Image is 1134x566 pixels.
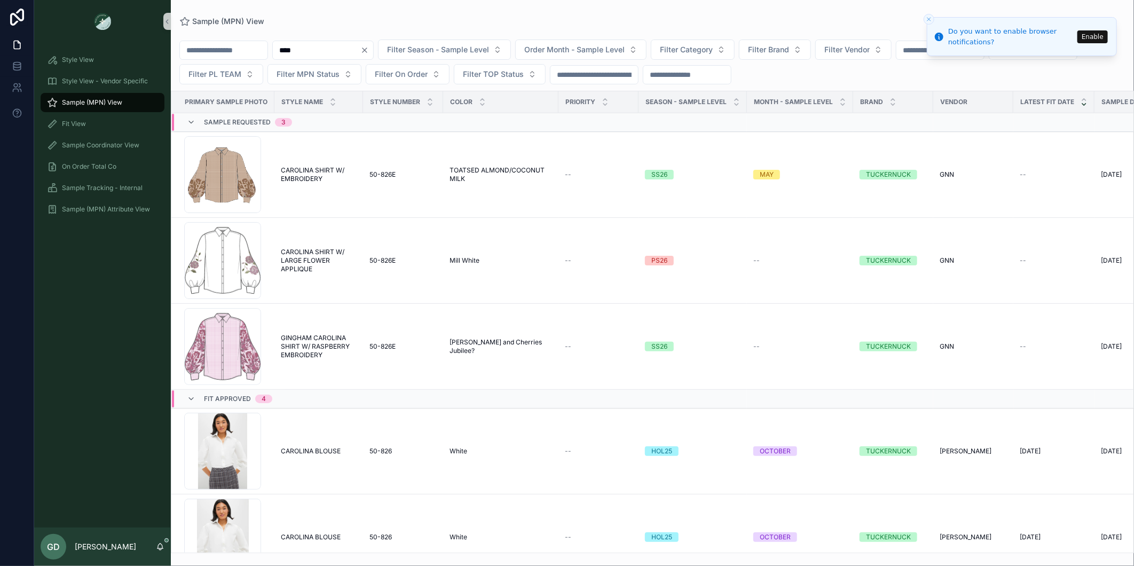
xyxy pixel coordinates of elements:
[645,446,741,456] a: HOL25
[860,446,927,456] a: TUCKERNUCK
[940,170,954,179] span: GNN
[940,447,1007,455] a: [PERSON_NAME]
[369,170,396,179] span: 50-826E
[41,93,164,112] a: Sample (MPN) View
[188,69,241,80] span: Filter PL TEAM
[565,533,632,541] a: --
[375,69,428,80] span: Filter On Order
[760,532,791,542] div: OCTOBER
[192,16,264,27] span: Sample (MPN) View
[267,64,361,84] button: Select Button
[62,184,143,192] span: Sample Tracking - Internal
[450,533,467,541] span: White
[281,248,357,273] a: CAROLINA SHIRT W/ LARGE FLOWER APPLIQUE
[1101,447,1122,455] span: [DATE]
[940,98,967,106] span: Vendor
[454,64,546,84] button: Select Button
[1101,533,1122,541] span: [DATE]
[948,26,1074,47] div: Do you want to enable browser notifications?
[62,141,139,150] span: Sample Coordinator View
[1020,256,1026,265] span: --
[651,446,672,456] div: HOL25
[645,98,727,106] span: Season - Sample Level
[369,533,392,541] span: 50-826
[62,56,94,64] span: Style View
[565,170,632,179] a: --
[565,256,632,265] a: --
[47,540,60,553] span: GD
[34,43,171,233] div: scrollable content
[1020,533,1041,541] span: [DATE]
[450,98,472,106] span: Color
[866,446,911,456] div: TUCKERNUCK
[41,114,164,133] a: Fit View
[860,256,927,265] a: TUCKERNUCK
[753,446,847,456] a: OCTOBER
[62,77,148,85] span: Style View - Vendor Specific
[940,256,1007,265] a: GNN
[866,342,911,351] div: TUCKERNUCK
[753,256,760,265] span: --
[940,342,954,351] span: GNN
[75,541,136,552] p: [PERSON_NAME]
[860,532,927,542] a: TUCKERNUCK
[651,532,672,542] div: HOL25
[565,533,571,541] span: --
[651,256,667,265] div: PS26
[860,98,883,106] span: Brand
[754,98,833,106] span: MONTH - SAMPLE LEVEL
[387,44,489,55] span: Filter Season - Sample Level
[281,447,357,455] a: CAROLINA BLOUSE
[940,256,954,265] span: GNN
[524,44,625,55] span: Order Month - Sample Level
[1101,170,1122,179] span: [DATE]
[753,170,847,179] a: MAY
[204,395,251,403] span: Fit Approved
[281,334,357,359] span: GINGHAM CAROLINA SHIRT W/ RASPBERRY EMBROIDERY
[369,447,392,455] span: 50-826
[815,40,892,60] button: Select Button
[1020,342,1026,351] span: --
[753,342,760,351] span: --
[565,170,571,179] span: --
[860,170,927,179] a: TUCKERNUCK
[645,170,741,179] a: SS26
[369,256,437,265] a: 50-826E
[370,98,420,106] span: Style Number
[1020,98,1074,106] span: Latest Fit Date
[277,69,340,80] span: Filter MPN Status
[739,40,811,60] button: Select Button
[565,447,632,455] a: --
[1020,256,1088,265] a: --
[940,447,991,455] span: [PERSON_NAME]
[940,342,1007,351] a: GNN
[1020,447,1088,455] a: [DATE]
[1101,256,1122,265] span: [DATE]
[760,170,774,179] div: MAY
[565,342,571,351] span: --
[1020,447,1041,455] span: [DATE]
[1101,342,1122,351] span: [DATE]
[450,166,552,183] a: TOATSED ALMOND/COCONUT MILK
[369,342,396,351] span: 50-826E
[450,338,552,355] a: [PERSON_NAME] and Cherries Jubilee?
[1020,170,1026,179] span: --
[515,40,647,60] button: Select Button
[940,170,1007,179] a: GNN
[866,170,911,179] div: TUCKERNUCK
[940,533,1007,541] a: [PERSON_NAME]
[185,98,267,106] span: PRIMARY SAMPLE PHOTO
[41,50,164,69] a: Style View
[1020,342,1088,351] a: --
[565,342,632,351] a: --
[41,157,164,176] a: On Order Total Co
[760,446,791,456] div: OCTOBER
[360,46,373,54] button: Clear
[753,342,847,351] a: --
[179,64,263,84] button: Select Button
[378,40,511,60] button: Select Button
[281,166,357,183] a: CAROLINA SHIRT W/ EMBROIDERY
